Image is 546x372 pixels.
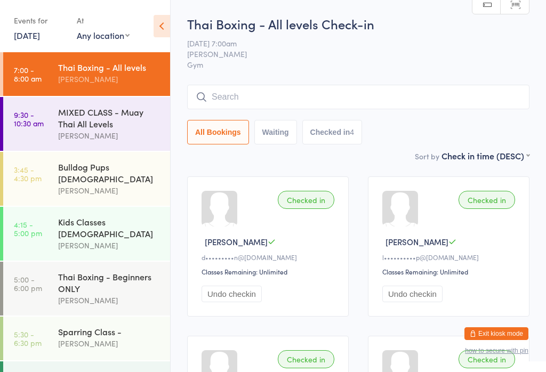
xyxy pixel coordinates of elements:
div: [PERSON_NAME] [58,130,161,142]
time: 9:30 - 10:30 am [14,110,44,127]
div: Classes Remaining: Unlimited [202,267,338,276]
label: Sort by [415,151,439,161]
div: [PERSON_NAME] [58,294,161,306]
div: l••••••••••p@[DOMAIN_NAME] [382,253,518,262]
div: Check in time (DESC) [441,150,529,161]
div: Any location [77,29,130,41]
div: Thai Boxing - All levels [58,61,161,73]
div: 4 [350,128,354,136]
div: d•••••••••n@[DOMAIN_NAME] [202,253,338,262]
a: 3:45 -4:30 pmBulldog Pups [DEMOGRAPHIC_DATA][PERSON_NAME] [3,152,170,206]
div: [PERSON_NAME] [58,239,161,252]
a: [DATE] [14,29,40,41]
time: 7:00 - 8:00 am [14,66,42,83]
div: Classes Remaining: Unlimited [382,267,518,276]
div: Checked in [459,350,515,368]
div: MIXED CLASS - Muay Thai All Levels [58,106,161,130]
span: [DATE] 7:00am [187,38,513,48]
span: Gym [187,59,529,70]
span: [PERSON_NAME] [386,236,448,247]
button: Waiting [254,120,297,144]
a: 7:00 -8:00 amThai Boxing - All levels[PERSON_NAME] [3,52,170,96]
time: 4:15 - 5:00 pm [14,220,42,237]
button: Exit kiosk mode [464,327,528,340]
button: All Bookings [187,120,249,144]
button: Undo checkin [202,286,262,302]
a: 4:15 -5:00 pmKids Classes [DEMOGRAPHIC_DATA][PERSON_NAME] [3,207,170,261]
div: [PERSON_NAME] [58,73,161,85]
time: 3:45 - 4:30 pm [14,165,42,182]
time: 5:30 - 6:30 pm [14,330,42,347]
div: Events for [14,12,66,29]
time: 5:00 - 6:00 pm [14,275,42,292]
div: Thai Boxing - Beginners ONLY [58,271,161,294]
button: Checked in4 [302,120,363,144]
button: how to secure with pin [465,347,528,354]
div: At [77,12,130,29]
h2: Thai Boxing - All levels Check-in [187,15,529,33]
div: Checked in [278,350,334,368]
a: 5:00 -6:00 pmThai Boxing - Beginners ONLY[PERSON_NAME] [3,262,170,316]
span: [PERSON_NAME] [187,48,513,59]
div: [PERSON_NAME] [58,184,161,197]
div: Checked in [278,191,334,209]
div: Sparring Class - [58,326,161,337]
button: Undo checkin [382,286,443,302]
input: Search [187,85,529,109]
div: Bulldog Pups [DEMOGRAPHIC_DATA] [58,161,161,184]
a: 9:30 -10:30 amMIXED CLASS - Muay Thai All Levels[PERSON_NAME] [3,97,170,151]
div: Checked in [459,191,515,209]
span: [PERSON_NAME] [205,236,268,247]
a: 5:30 -6:30 pmSparring Class -[PERSON_NAME] [3,317,170,360]
div: [PERSON_NAME] [58,337,161,350]
div: Kids Classes [DEMOGRAPHIC_DATA] [58,216,161,239]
